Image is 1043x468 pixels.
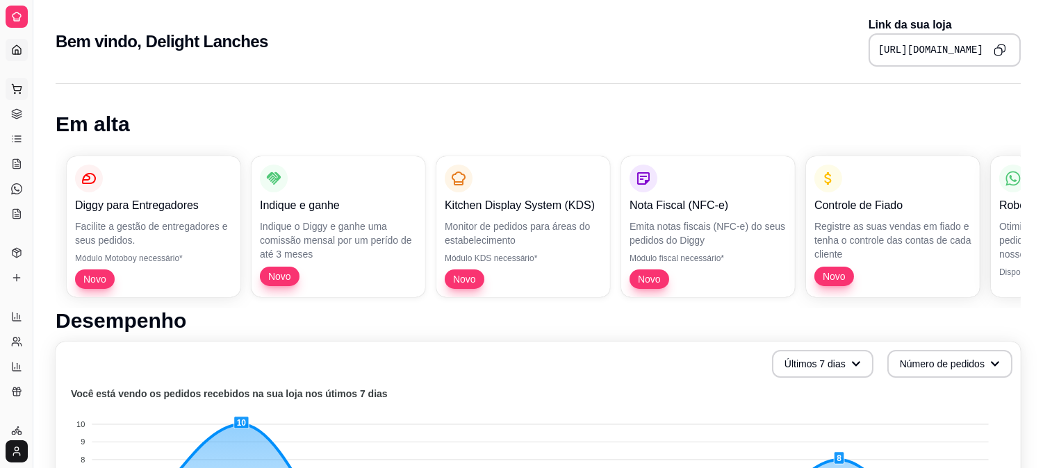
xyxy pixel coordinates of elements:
span: Novo [632,272,666,286]
tspan: 9 [81,437,85,446]
p: Registre as suas vendas em fiado e tenha o controle das contas de cada cliente [814,219,971,261]
pre: [URL][DOMAIN_NAME] [878,43,983,57]
button: Últimos 7 dias [772,350,873,378]
p: Indique e ganhe [260,197,417,214]
p: Facilite a gestão de entregadores e seus pedidos. [75,219,232,247]
span: Novo [817,269,851,283]
p: Indique o Diggy e ganhe uma comissão mensal por um perído de até 3 meses [260,219,417,261]
p: Módulo Motoboy necessário* [75,253,232,264]
tspan: 8 [81,456,85,464]
p: Controle de Fiado [814,197,971,214]
p: Kitchen Display System (KDS) [445,197,602,214]
text: Você está vendo os pedidos recebidos na sua loja nos útimos 7 dias [71,389,388,400]
p: Link da sua loja [869,17,1021,33]
p: Módulo KDS necessário* [445,253,602,264]
p: Emita notas fiscais (NFC-e) do seus pedidos do Diggy [630,219,787,247]
h1: Em alta [56,112,1021,137]
button: Nota Fiscal (NFC-e)Emita notas fiscais (NFC-e) do seus pedidos do DiggyMódulo fiscal necessário*Novo [621,156,795,297]
button: Kitchen Display System (KDS)Monitor de pedidos para áreas do estabelecimentoMódulo KDS necessário... [436,156,610,297]
p: Diggy para Entregadores [75,197,232,214]
h2: Bem vindo, Delight Lanches [56,31,268,53]
span: Novo [447,272,482,286]
p: Monitor de pedidos para áreas do estabelecimento [445,219,602,247]
button: Número de pedidos [887,350,1012,378]
button: Controle de FiadoRegistre as suas vendas em fiado e tenha o controle das contas de cada clienteNovo [806,156,980,297]
span: Novo [263,269,297,283]
button: Copy to clipboard [989,39,1011,61]
h1: Desempenho [56,308,1021,333]
span: Novo [78,272,112,286]
p: Módulo fiscal necessário* [630,253,787,264]
p: Nota Fiscal (NFC-e) [630,197,787,214]
button: Diggy para EntregadoresFacilite a gestão de entregadores e seus pedidos.Módulo Motoboy necessário... [67,156,240,297]
button: Indique e ganheIndique o Diggy e ganhe uma comissão mensal por um perído de até 3 mesesNovo [252,156,425,297]
tspan: 10 [76,420,85,428]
